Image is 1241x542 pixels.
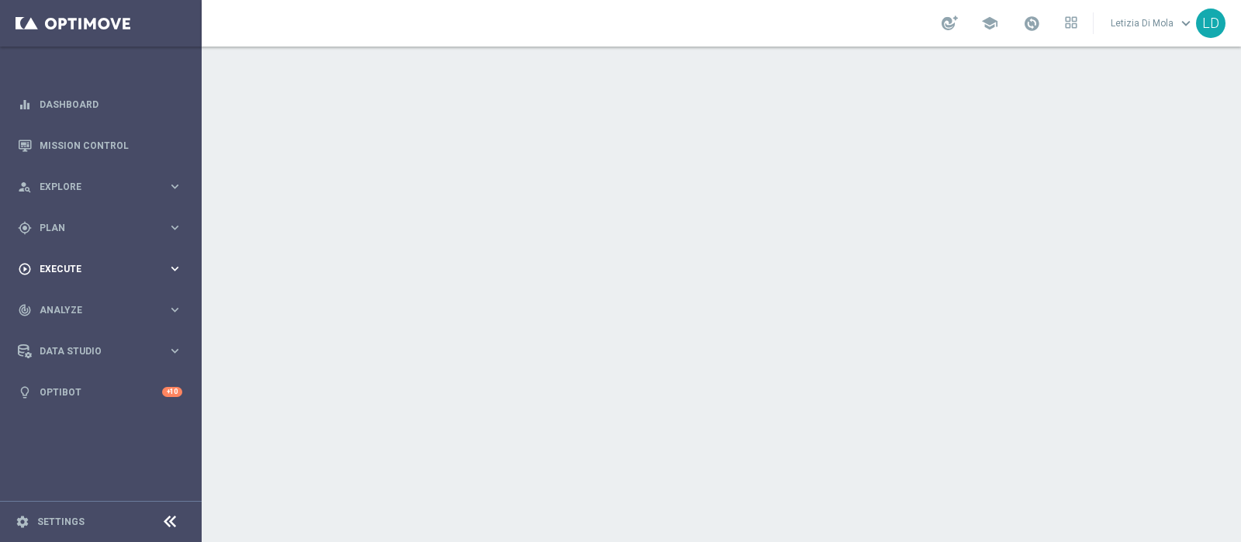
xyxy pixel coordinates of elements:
[18,180,32,194] i: person_search
[18,371,182,413] div: Optibot
[1196,9,1225,38] div: LD
[18,303,168,317] div: Analyze
[17,345,183,357] button: Data Studio keyboard_arrow_right
[40,347,168,356] span: Data Studio
[18,385,32,399] i: lightbulb
[168,261,182,276] i: keyboard_arrow_right
[1177,15,1194,32] span: keyboard_arrow_down
[168,179,182,194] i: keyboard_arrow_right
[1109,12,1196,35] a: Letizia Di Molakeyboard_arrow_down
[40,223,168,233] span: Plan
[18,221,168,235] div: Plan
[40,125,182,166] a: Mission Control
[17,386,183,399] button: lightbulb Optibot +10
[40,306,168,315] span: Analyze
[17,304,183,316] button: track_changes Analyze keyboard_arrow_right
[40,371,162,413] a: Optibot
[981,15,998,32] span: school
[18,180,168,194] div: Explore
[40,182,168,192] span: Explore
[17,140,183,152] button: Mission Control
[40,264,168,274] span: Execute
[37,517,85,526] a: Settings
[168,302,182,317] i: keyboard_arrow_right
[17,98,183,111] button: equalizer Dashboard
[18,344,168,358] div: Data Studio
[18,262,32,276] i: play_circle_outline
[18,98,32,112] i: equalizer
[162,387,182,397] div: +10
[17,181,183,193] button: person_search Explore keyboard_arrow_right
[168,343,182,358] i: keyboard_arrow_right
[16,515,29,529] i: settings
[168,220,182,235] i: keyboard_arrow_right
[18,125,182,166] div: Mission Control
[17,263,183,275] button: play_circle_outline Execute keyboard_arrow_right
[18,221,32,235] i: gps_fixed
[17,222,183,234] button: gps_fixed Plan keyboard_arrow_right
[18,303,32,317] i: track_changes
[40,84,182,125] a: Dashboard
[18,262,168,276] div: Execute
[18,84,182,125] div: Dashboard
